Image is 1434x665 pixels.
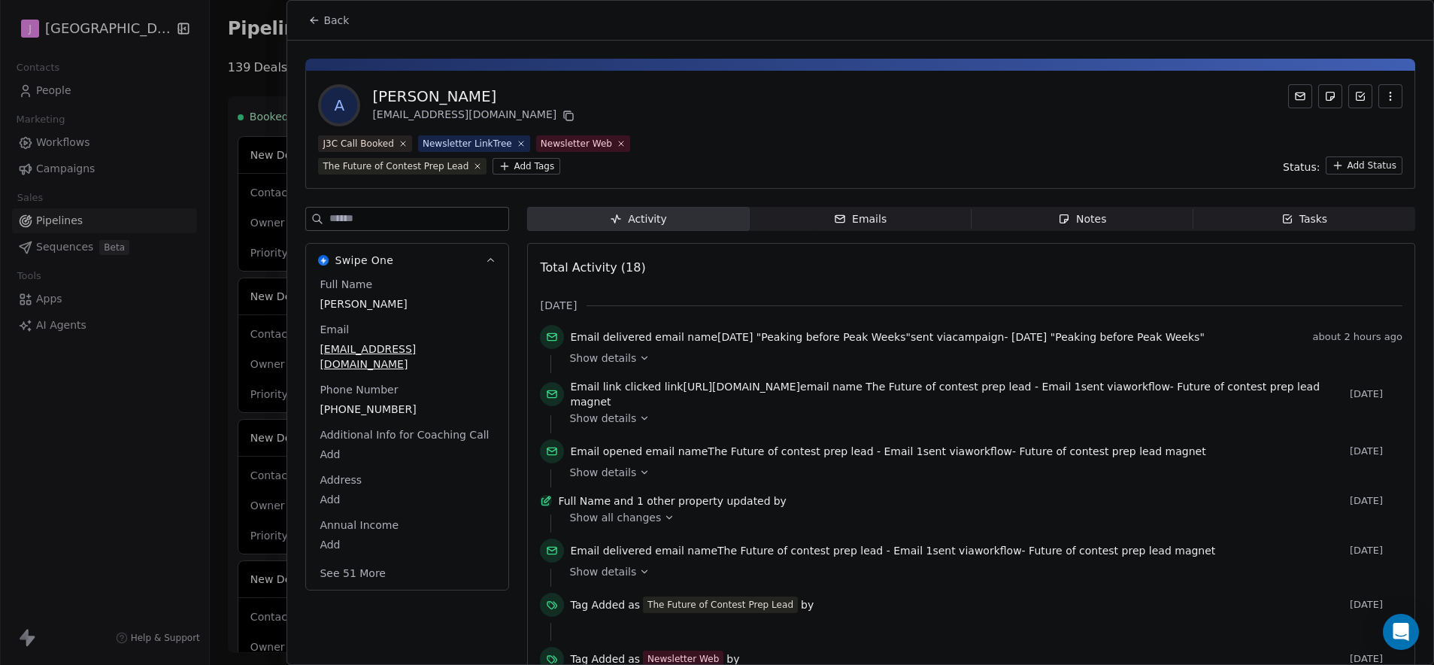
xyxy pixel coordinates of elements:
[1326,156,1402,175] button: Add Status
[614,493,771,509] span: and 1 other property updated
[320,402,495,417] span: [PHONE_NUMBER]
[1058,211,1106,227] div: Notes
[1350,445,1402,457] span: [DATE]
[1383,614,1419,650] div: Open Intercom Messenger
[570,331,651,343] span: Email delivered
[570,329,1204,345] span: email name sent via campaign -
[717,545,932,557] span: The Future of contest prep lead - Email 1
[570,545,651,557] span: Email delivered
[801,597,814,612] span: by
[1029,545,1215,557] span: Future of contest prep lead magnet
[569,465,1392,480] a: Show details
[647,598,793,612] div: The Future of Contest Prep Lead
[317,472,365,487] span: Address
[493,158,560,175] button: Add Tags
[320,296,495,311] span: [PERSON_NAME]
[683,381,800,393] span: [URL][DOMAIN_NAME]
[320,342,495,372] span: [EMAIL_ADDRESS][DOMAIN_NAME]
[423,137,512,150] div: Newsletter LinkTree
[1313,331,1402,343] span: about 2 hours ago
[1011,331,1205,343] span: [DATE] "Peaking before Peak Weeks"
[1350,599,1402,611] span: [DATE]
[866,381,1081,393] span: The Future of contest prep lead - Email 1
[1350,388,1402,400] span: [DATE]
[306,244,508,277] button: Swipe OneSwipe One
[372,107,578,125] div: [EMAIL_ADDRESS][DOMAIN_NAME]
[317,518,402,533] span: Annual Income
[569,351,636,366] span: Show details
[540,298,577,313] span: [DATE]
[570,379,1344,409] span: link email name sent via workflow -
[610,211,667,227] div: Activity
[372,86,578,107] div: [PERSON_NAME]
[569,510,661,525] span: Show all changes
[569,411,636,426] span: Show details
[311,560,395,587] button: See 51 More
[299,7,358,34] button: Back
[317,382,401,397] span: Phone Number
[628,597,640,612] span: as
[323,13,349,28] span: Back
[323,159,468,173] div: The Future of Contest Prep Lead
[306,277,508,590] div: Swipe OneSwipe One
[717,331,911,343] span: [DATE] "Peaking before Peak Weeks"
[1350,495,1402,507] span: [DATE]
[1281,211,1328,227] div: Tasks
[558,493,611,509] span: Full Name
[570,444,1205,459] span: email name sent via workflow -
[1350,545,1402,557] span: [DATE]
[1350,653,1402,665] span: [DATE]
[570,597,625,612] span: Tag Added
[320,447,495,462] span: Add
[569,411,1392,426] a: Show details
[569,564,1392,579] a: Show details
[317,277,375,292] span: Full Name
[320,537,495,552] span: Add
[1019,445,1205,457] span: Future of contest prep lead magnet
[317,322,352,337] span: Email
[1283,159,1320,175] span: Status:
[321,87,357,123] span: A
[569,564,636,579] span: Show details
[570,445,642,457] span: Email opened
[774,493,787,509] span: by
[570,381,661,393] span: Email link clicked
[569,465,636,480] span: Show details
[320,492,495,507] span: Add
[318,255,329,266] img: Swipe One
[708,445,923,457] span: The Future of contest prep lead - Email 1
[570,543,1215,558] span: email name sent via workflow -
[569,351,1392,366] a: Show details
[323,137,393,150] div: J3C Call Booked
[540,260,645,275] span: Total Activity (18)
[317,427,492,442] span: Additional Info for Coaching Call
[569,510,1392,525] a: Show all changes
[541,137,612,150] div: Newsletter Web
[335,253,393,268] span: Swipe One
[834,211,887,227] div: Emails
